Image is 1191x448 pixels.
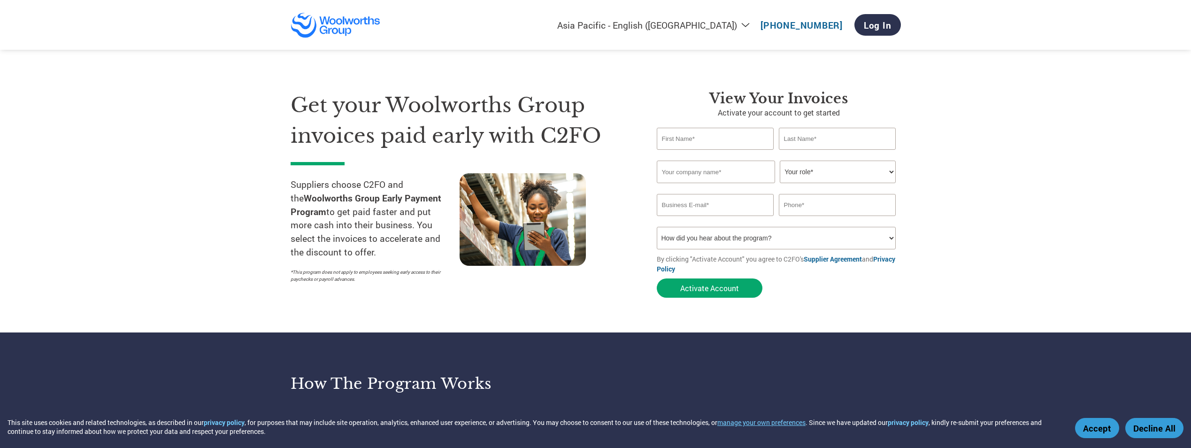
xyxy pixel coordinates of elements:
button: Activate Account [657,278,762,298]
p: *This program does not apply to employees seeking early access to their paychecks or payroll adva... [291,269,450,283]
input: Invalid Email format [657,194,774,216]
h3: View your invoices [657,90,901,107]
h3: How the program works [291,374,584,393]
input: Last Name* [779,128,896,150]
div: Inavlid Phone Number [779,217,896,223]
img: Woolworths Group [291,12,381,38]
a: privacy policy [888,418,929,427]
strong: Woolworths Group Early Payment Program [291,192,441,217]
a: Supplier Agreement [804,255,862,263]
p: By clicking "Activate Account" you agree to C2FO's and [657,254,901,274]
button: Decline All [1125,418,1183,438]
div: This site uses cookies and related technologies, as described in our , for purposes that may incl... [8,418,1061,436]
div: Invalid first name or first name is too long [657,151,774,157]
div: Invalid company name or company name is too long [657,184,896,190]
a: [PHONE_NUMBER] [761,19,843,31]
p: Suppliers choose C2FO and the to get paid faster and put more cash into their business. You selec... [291,178,460,259]
button: Accept [1075,418,1119,438]
a: Log In [854,14,901,36]
h1: Get your Woolworths Group invoices paid early with C2FO [291,90,629,151]
p: Activate your account to get started [657,107,901,118]
img: supply chain worker [460,173,586,266]
div: Inavlid Email Address [657,217,774,223]
input: Phone* [779,194,896,216]
select: Title/Role [780,161,896,183]
div: Invalid last name or last name is too long [779,151,896,157]
input: Your company name* [657,161,775,183]
a: privacy policy [204,418,245,427]
input: First Name* [657,128,774,150]
a: Privacy Policy [657,255,895,273]
button: manage your own preferences [717,418,806,427]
